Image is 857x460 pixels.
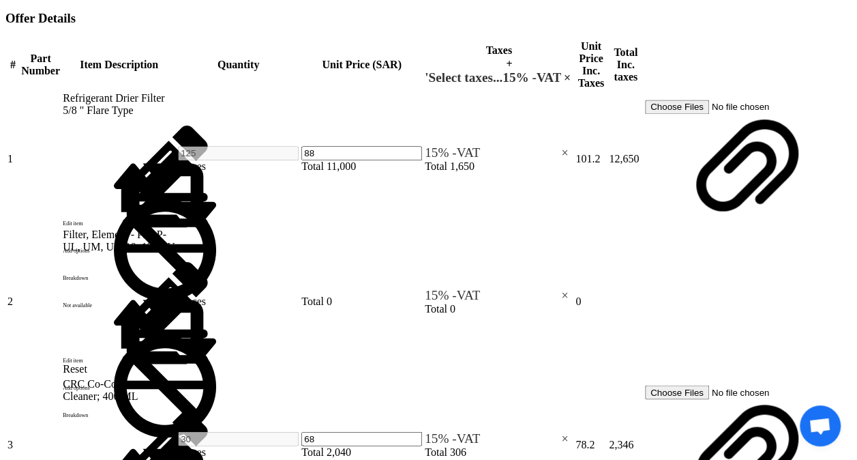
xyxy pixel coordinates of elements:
[301,431,422,446] input: Unit Price
[327,296,332,307] span: 0
[63,281,150,308] div: Add options
[63,199,150,226] div: Not available
[425,288,573,303] ng-select: VAT
[63,253,150,281] div: Edit item
[62,40,176,90] th: Item Description
[177,40,299,90] th: Quantity
[561,432,568,444] span: ×
[561,145,573,160] span: Clear all
[800,405,841,446] a: Open chat
[178,431,299,446] input: RFQ_STEP1.ITEMS.2.AMOUNT_TITLE
[561,289,568,302] span: ×
[63,144,150,171] div: Add options
[450,446,466,457] span: 306
[178,146,299,160] input: RFQ_STEP1.ITEMS.2.AMOUNT_TITLE
[301,146,422,160] input: Unit Price
[450,303,455,315] span: 0
[425,145,573,160] ng-select: VAT
[178,160,206,172] span: Pieces
[7,228,19,375] td: 2
[63,117,150,144] div: Edit item
[575,40,607,90] th: Unit Price Inc. Taxes
[506,58,512,70] span: +
[425,303,447,315] span: Total
[7,40,19,90] th: #
[425,446,447,457] span: Total
[63,308,150,335] div: Breakdown
[327,160,356,172] span: 11,000
[20,40,61,90] th: Part Number
[63,92,164,116] span: Refrigerant Drier Filter 5/8 " Flare Type
[561,147,568,159] span: ×
[575,228,607,375] td: 0
[425,431,573,446] ng-select: VAT
[327,446,351,457] span: 2,040
[63,429,150,457] div: Add options
[561,70,573,85] span: Clear all
[564,72,571,84] span: ×
[301,40,423,90] th: Unit Price (SAR)
[63,362,87,374] span: Reset
[5,11,852,26] h3: Offer Details
[63,377,138,401] span: CRC Co-Contact Cleaner; 400 ML
[608,40,643,90] th: Total Inc. taxes
[7,91,19,227] td: 1
[424,40,573,90] th: Taxes
[63,335,150,362] div: Not available
[561,288,573,303] span: Clear all
[301,160,324,172] span: Total
[575,91,607,227] td: 101.2
[178,296,206,307] span: Pieces
[301,446,324,457] span: Total
[609,153,639,164] span: 12,650
[301,296,324,307] span: Total
[63,402,150,429] div: Edit item
[450,160,475,172] span: 1,650
[425,160,447,172] span: Total
[63,171,150,199] div: Breakdown
[561,431,573,446] span: Clear all
[609,438,633,450] span: 2,346
[178,446,206,457] span: Pieces
[63,229,175,253] span: Filter, Element - PN: P-UL, UM, UH-10, 12-10U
